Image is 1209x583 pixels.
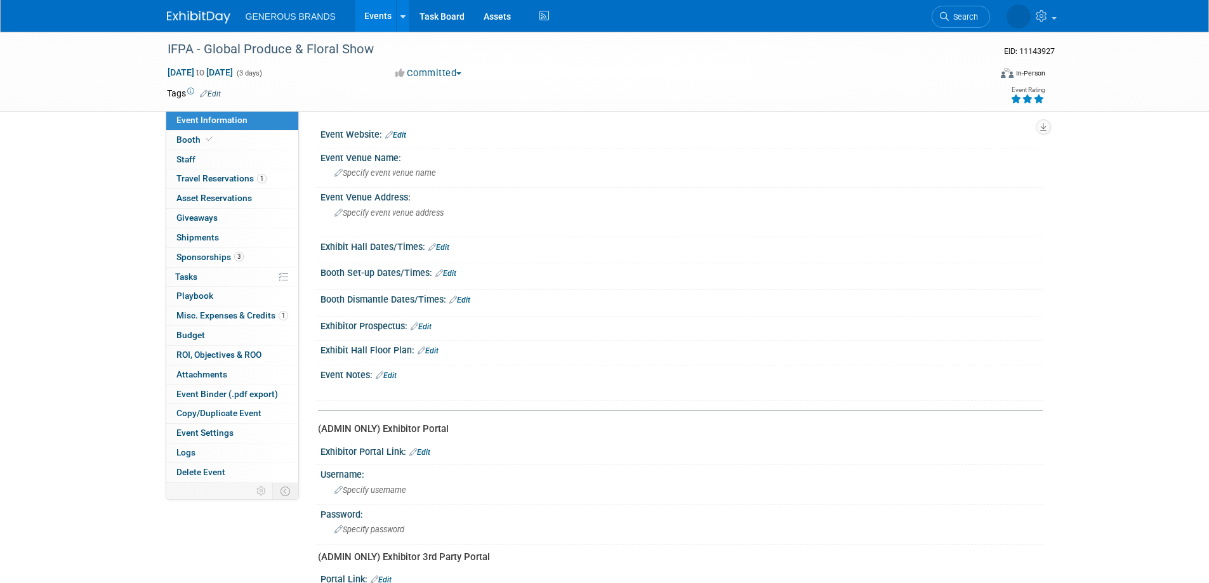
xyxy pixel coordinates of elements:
[200,89,221,98] a: Edit
[166,443,298,462] a: Logs
[176,389,278,399] span: Event Binder (.pdf export)
[1015,69,1045,78] div: In-Person
[163,38,971,61] div: IFPA - Global Produce & Floral Show
[176,154,195,164] span: Staff
[246,11,336,22] span: GENEROUS BRANDS
[166,228,298,247] a: Shipments
[411,322,432,331] a: Edit
[1010,87,1045,93] div: Event Rating
[932,6,990,28] a: Search
[257,174,267,183] span: 1
[166,268,298,287] a: Tasks
[251,483,273,499] td: Personalize Event Tab Strip
[409,448,430,457] a: Edit
[176,291,213,301] span: Playbook
[166,463,298,482] a: Delete Event
[166,111,298,130] a: Event Information
[320,125,1043,141] div: Event Website:
[176,447,195,457] span: Logs
[320,465,1043,481] div: Username:
[176,330,205,340] span: Budget
[166,306,298,325] a: Misc. Expenses & Credits1
[166,404,298,423] a: Copy/Duplicate Event
[449,296,470,305] a: Edit
[320,365,1043,382] div: Event Notes:
[176,408,261,418] span: Copy/Duplicate Event
[166,248,298,267] a: Sponsorships3
[176,193,252,203] span: Asset Reservations
[334,485,406,495] span: Specify username
[166,131,298,150] a: Booth
[194,67,206,77] span: to
[949,12,978,22] span: Search
[166,365,298,384] a: Attachments
[166,346,298,365] a: ROI, Objectives & ROO
[166,326,298,345] a: Budget
[418,346,439,355] a: Edit
[334,168,436,178] span: Specify event venue name
[320,188,1043,204] div: Event Venue Address:
[320,341,1043,357] div: Exhibit Hall Floor Plan:
[1004,46,1055,56] span: Event ID: 11143927
[391,67,466,80] button: Committed
[176,232,219,242] span: Shipments
[320,148,1043,164] div: Event Venue Name:
[279,311,288,320] span: 1
[176,467,225,477] span: Delete Event
[320,317,1043,333] div: Exhibitor Prospectus:
[176,213,218,223] span: Giveaways
[318,423,1033,436] div: (ADMIN ONLY) Exhibitor Portal
[166,424,298,443] a: Event Settings
[176,428,234,438] span: Event Settings
[915,66,1046,85] div: Event Format
[176,134,215,145] span: Booth
[175,272,197,282] span: Tasks
[176,350,261,360] span: ROI, Objectives & ROO
[320,442,1043,459] div: Exhibitor Portal Link:
[272,483,298,499] td: Toggle Event Tabs
[320,505,1043,521] div: Password:
[318,551,1033,564] div: (ADMIN ONLY) Exhibitor 3rd Party Portal
[166,189,298,208] a: Asset Reservations
[320,263,1043,280] div: Booth Set-up Dates/Times:
[176,252,244,262] span: Sponsorships
[376,371,397,380] a: Edit
[176,369,227,379] span: Attachments
[176,310,288,320] span: Misc. Expenses & Credits
[167,67,234,78] span: [DATE] [DATE]
[176,115,248,125] span: Event Information
[320,290,1043,306] div: Booth Dismantle Dates/Times:
[206,136,213,143] i: Booth reservation complete
[166,169,298,188] a: Travel Reservations1
[234,252,244,261] span: 3
[1007,4,1031,29] img: Chase Adams
[320,237,1043,254] div: Exhibit Hall Dates/Times:
[176,173,267,183] span: Travel Reservations
[167,87,221,100] td: Tags
[166,287,298,306] a: Playbook
[334,525,404,534] span: Specify password
[166,209,298,228] a: Giveaways
[385,131,406,140] a: Edit
[435,269,456,278] a: Edit
[167,11,230,23] img: ExhibitDay
[334,208,444,218] span: Specify event venue address
[166,150,298,169] a: Staff
[166,385,298,404] a: Event Binder (.pdf export)
[428,243,449,252] a: Edit
[235,69,262,77] span: (3 days)
[1001,68,1014,78] img: Format-Inperson.png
